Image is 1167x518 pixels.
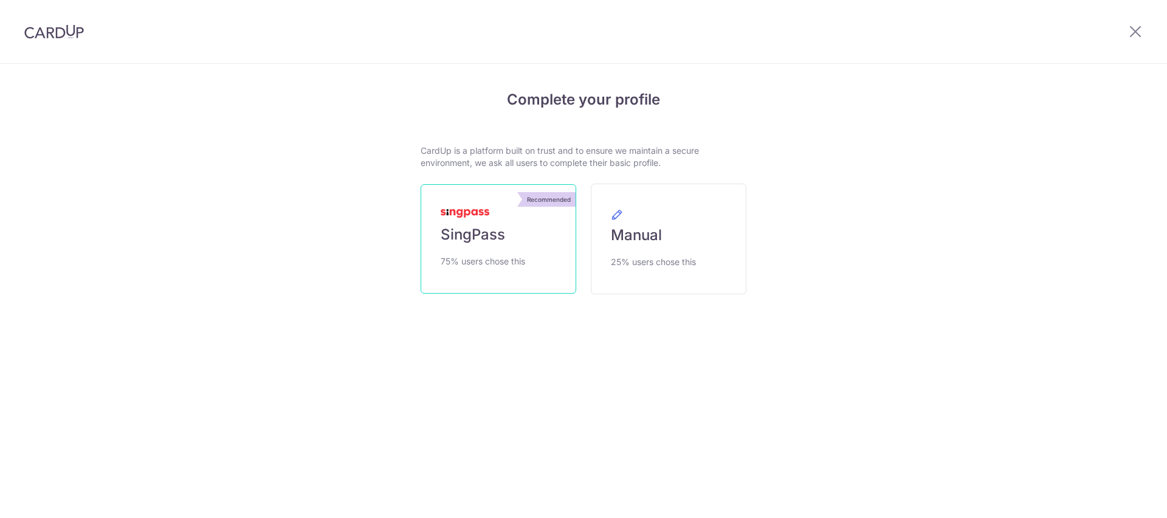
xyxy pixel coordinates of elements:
[591,184,746,294] a: Manual 25% users chose this
[421,145,746,169] p: CardUp is a platform built on trust and to ensure we maintain a secure environment, we ask all us...
[108,9,133,19] span: Help
[24,24,84,39] img: CardUp
[441,225,505,244] span: SingPass
[441,209,489,218] img: MyInfoLogo
[522,192,576,207] div: Recommended
[441,254,525,269] span: 75% users chose this
[421,184,576,294] a: Recommended SingPass 75% users chose this
[611,226,662,245] span: Manual
[421,89,746,111] h4: Complete your profile
[611,255,696,269] span: 25% users chose this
